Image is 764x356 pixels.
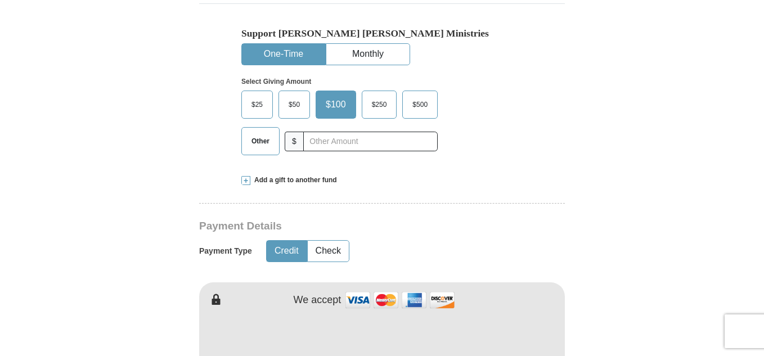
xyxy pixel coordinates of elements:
[320,96,352,113] span: $100
[283,96,305,113] span: $50
[407,96,433,113] span: $500
[241,28,523,39] h5: Support [PERSON_NAME] [PERSON_NAME] Ministries
[246,133,275,150] span: Other
[199,220,486,233] h3: Payment Details
[267,241,307,262] button: Credit
[241,78,311,85] strong: Select Giving Amount
[303,132,438,151] input: Other Amount
[285,132,304,151] span: $
[344,288,456,312] img: credit cards accepted
[199,246,252,256] h5: Payment Type
[308,241,349,262] button: Check
[246,96,268,113] span: $25
[326,44,410,65] button: Monthly
[242,44,325,65] button: One-Time
[250,175,337,185] span: Add a gift to another fund
[294,294,341,307] h4: We accept
[366,96,393,113] span: $250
